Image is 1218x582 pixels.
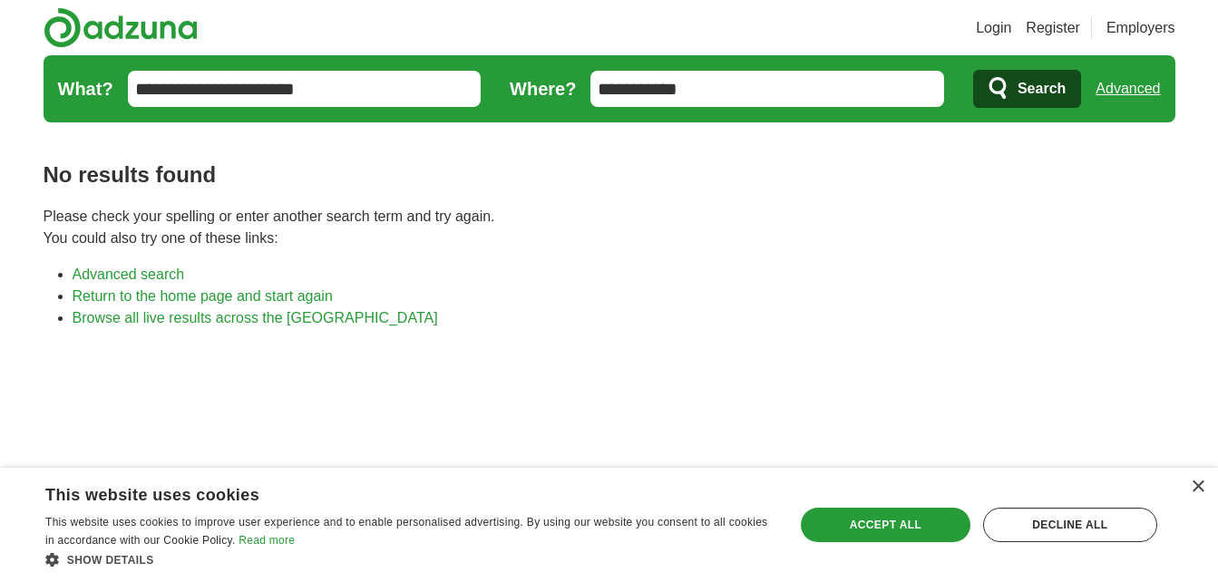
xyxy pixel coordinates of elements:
a: Browse all live results across the [GEOGRAPHIC_DATA] [73,310,438,325]
button: Search [973,70,1081,108]
a: Employers [1106,17,1175,39]
label: What? [58,75,113,102]
div: Show details [45,550,772,568]
h1: No results found [44,159,1175,191]
div: Close [1191,480,1204,494]
span: Show details [67,554,154,567]
a: Read more, opens a new window [239,534,295,547]
img: Adzuna logo [44,7,198,48]
a: Advanced search [73,267,185,282]
a: Return to the home page and start again [73,288,333,304]
label: Where? [510,75,576,102]
a: Register [1026,17,1080,39]
span: This website uses cookies to improve user experience and to enable personalised advertising. By u... [45,516,767,547]
div: This website uses cookies [45,479,726,506]
a: Advanced [1096,71,1160,107]
div: Accept all [801,508,970,542]
div: Decline all [983,508,1157,542]
p: Please check your spelling or enter another search term and try again. You could also try one of ... [44,206,1175,249]
span: Search [1018,71,1066,107]
a: Login [976,17,1011,39]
